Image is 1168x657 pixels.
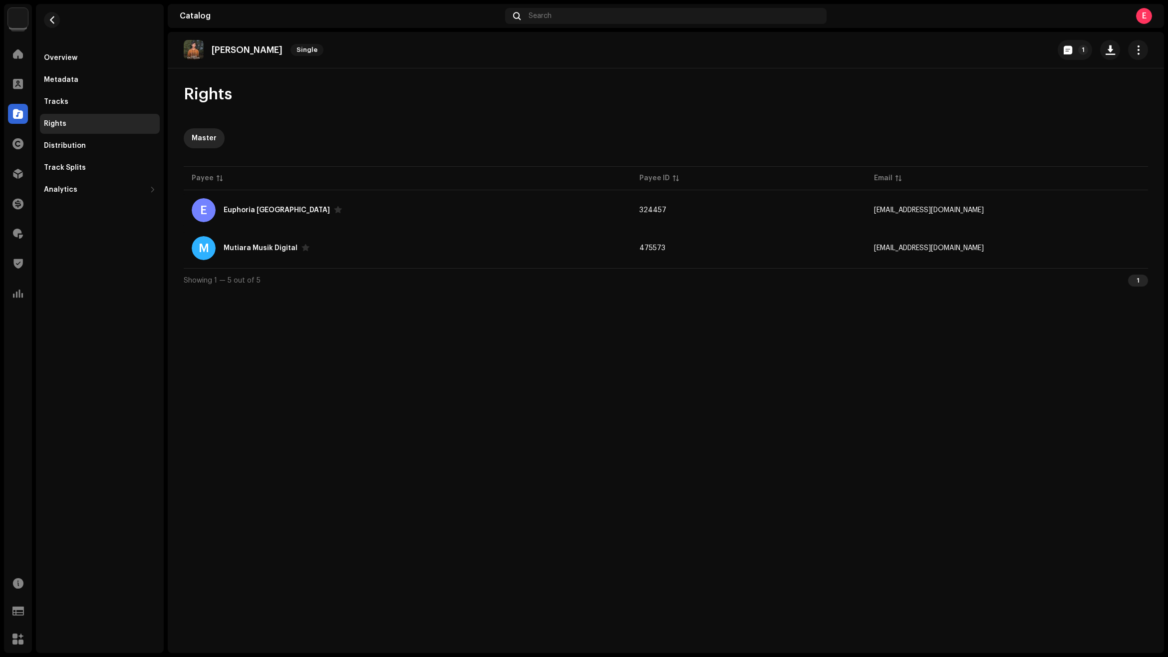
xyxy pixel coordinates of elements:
div: Distribution [44,142,86,150]
div: Mutiara Musik Digital [224,245,297,252]
div: 1 [1128,275,1148,287]
div: M [192,236,216,260]
re-m-nav-item: Track Splits [40,158,160,178]
div: Email [874,173,892,183]
div: Track Splits [44,164,86,172]
re-m-nav-item: Metadata [40,70,160,90]
div: Payee ID [639,173,670,183]
p-badge: 1 [1078,45,1088,55]
re-m-nav-item: Distribution [40,136,160,156]
div: E [192,198,216,222]
button: 1 [1058,40,1092,60]
div: Catalog [180,12,501,20]
span: Single [291,44,323,56]
div: Tracks [44,98,68,106]
div: Metadata [44,76,78,84]
span: Search [529,12,552,20]
re-m-nav-item: Rights [40,114,160,134]
span: mutiaramusikdigital@gmail.com [874,245,984,252]
re-m-nav-item: Tracks [40,92,160,112]
span: 324457 [639,207,666,214]
div: E [1136,8,1152,24]
div: Overview [44,54,77,62]
div: Master [192,128,217,148]
re-m-nav-item: Overview [40,48,160,68]
div: Payee [192,173,214,183]
span: Rights [184,84,232,104]
span: Showing 1 — 5 out of 5 [184,277,261,284]
div: Rights [44,120,66,128]
div: Euphoria Indonesia [224,207,330,214]
re-m-nav-dropdown: Analytics [40,180,160,200]
div: Analytics [44,186,77,194]
img: 4e9c900a-1b01-433b-a1ac-39ee762e784b [184,40,204,60]
span: indonesia@euphoriamedia.com [874,207,984,214]
span: 475573 [639,245,665,252]
img: de0d2825-999c-4937-b35a-9adca56ee094 [8,8,28,28]
p: [PERSON_NAME] [212,45,283,55]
